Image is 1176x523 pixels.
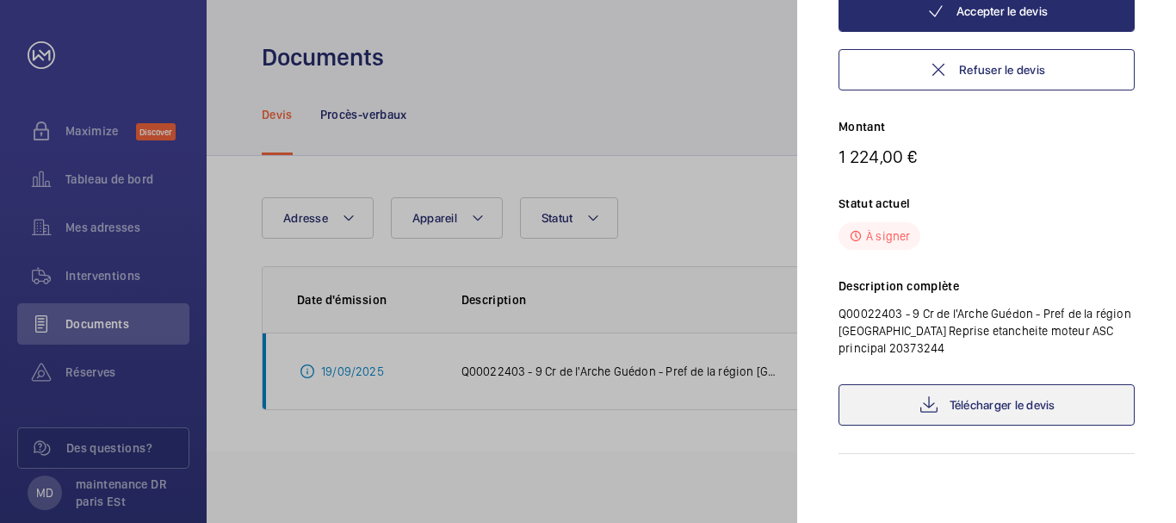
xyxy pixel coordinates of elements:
[839,195,1135,212] p: Statut actuel
[839,49,1135,90] button: Refuser le devis
[839,384,1135,426] a: Télécharger le devis
[839,277,1135,295] p: Description complète
[839,305,1135,357] p: Q00022403 - 9 Cr de l'Arche Guédon - Pref de la région [GEOGRAPHIC_DATA] Reprise etancheite moteu...
[866,227,910,245] p: À signer
[839,146,1135,167] p: 1 224,00 €
[839,118,1135,135] p: Montant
